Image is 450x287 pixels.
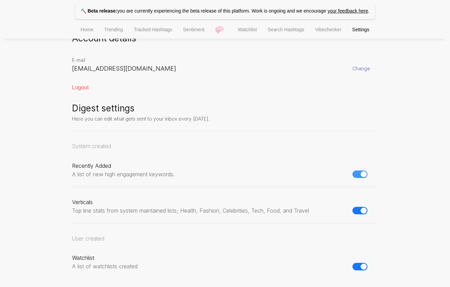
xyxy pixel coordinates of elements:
[72,235,104,242] span: User created
[72,162,111,169] span: Recently Added
[238,27,257,32] span: Watchlist
[72,103,135,113] span: Digest settings
[72,143,111,149] span: System created
[72,57,85,63] span: E-mail
[268,27,304,32] span: Search Hashtags
[327,8,368,14] a: your feedback here
[81,27,93,32] span: Home
[72,254,94,261] span: Watchlist
[72,85,378,91] div: Logout
[75,3,375,19] p: you are currently experiencing the beta release of this platform. Work is ongoing and we encourage .
[72,171,175,178] span: A list of new high engagement keywords.
[134,27,172,32] span: Tracked Hashtags
[315,27,341,32] span: Vibechecker
[104,27,123,32] span: Trending
[72,263,138,270] span: A list of watchlists created
[72,65,176,72] span: [EMAIL_ADDRESS][DOMAIN_NAME]
[352,66,370,71] span: Change
[72,207,309,214] span: Top line stats from system maintained lists; Health, Fashion, Celebrities, Tech, Food, and Travel
[183,27,205,32] span: Sentiment
[72,116,210,122] span: Here you can edit what gets sent to your inbox every [DATE].
[72,199,93,205] span: Verticals
[81,8,117,14] strong: 🔨 Beta release:
[352,27,369,32] span: Settings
